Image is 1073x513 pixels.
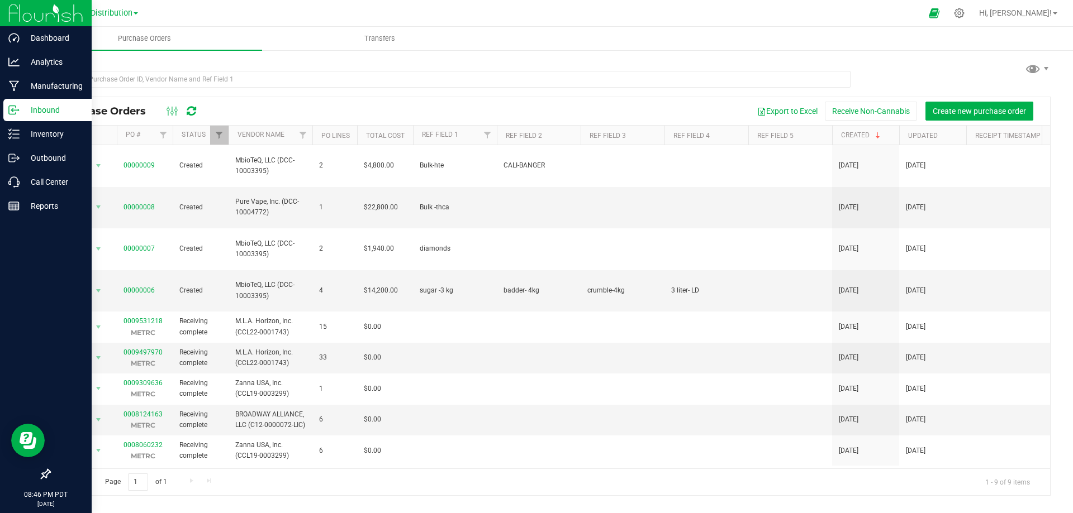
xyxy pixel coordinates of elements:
a: Updated [908,132,938,140]
span: MbioTeQ, LLC (DCC-10003395) [235,280,306,301]
p: Call Center [20,175,87,189]
span: [DATE] [839,285,858,296]
button: Create new purchase order [925,102,1033,121]
a: Purchase Orders [27,27,262,50]
p: METRC [124,420,163,430]
span: Created [179,160,222,171]
span: Created [179,202,222,213]
input: 1 [128,473,148,491]
span: [DATE] [906,202,925,213]
p: Reports [20,199,87,213]
span: select [92,350,106,366]
p: Outbound [20,151,87,165]
p: METRC [124,327,163,338]
span: Pure Vape, Inc. (DCC-10004772) [235,196,306,218]
p: [DATE] [5,500,87,508]
span: Open Ecommerce Menu [922,2,947,24]
span: Receiving complete [179,409,222,430]
a: Status [182,131,206,138]
span: select [92,381,106,396]
span: Zanna USA, Inc. (CCL19-0003299) [235,440,306,461]
span: select [92,412,106,428]
span: 15 [319,322,350,332]
a: 0008060232 [124,441,163,449]
span: 3 liter- LD [671,285,742,296]
button: Receive Non-Cannabis [825,102,917,121]
span: Bulk -thca [420,202,490,213]
span: diamonds [420,243,490,254]
inline-svg: Analytics [8,56,20,68]
iframe: Resource center [11,424,45,457]
span: [DATE] [906,243,925,254]
inline-svg: Manufacturing [8,80,20,92]
span: MbioTeQ, LLC (DCC-10003395) [235,155,306,176]
a: Created [841,131,882,139]
a: 00000006 [124,286,155,294]
a: Ref Field 4 [673,132,710,140]
span: Created [179,243,222,254]
p: METRC [124,389,163,399]
span: 6 [319,414,350,425]
span: 6 [319,445,350,456]
span: select [92,283,106,299]
p: METRC [124,358,163,368]
span: 2 [319,243,350,254]
a: Vendor Name [238,131,284,138]
span: Transfers [349,33,410,44]
span: Create new purchase order [933,107,1026,116]
span: BROADWAY ALLIANCE, LLC (C12-0000072-LIC) [235,409,306,430]
a: 00000007 [124,244,155,252]
span: Receiving complete [179,378,222,399]
inline-svg: Inbound [8,104,20,116]
span: $0.00 [364,383,381,394]
span: select [92,443,106,458]
span: [DATE] [906,383,925,394]
span: [DATE] [839,202,858,213]
span: [DATE] [839,160,858,171]
inline-svg: Inventory [8,128,20,140]
a: Ref Field 3 [590,132,626,140]
p: Inbound [20,103,87,117]
span: $0.00 [364,322,381,332]
div: Manage settings [952,8,966,18]
a: 0009309636 [124,379,163,387]
span: [DATE] [839,445,858,456]
span: [DATE] [839,352,858,363]
span: 1 [319,202,350,213]
span: select [92,199,106,215]
span: Hi, [PERSON_NAME]! [979,8,1052,17]
span: sugar -3 kg [420,285,490,296]
inline-svg: Dashboard [8,32,20,44]
span: Zanna USA, Inc. (CCL19-0003299) [235,378,306,399]
span: select [92,319,106,335]
span: $14,200.00 [364,285,398,296]
a: Total Cost [366,132,405,140]
span: Bulk-hte [420,160,490,171]
inline-svg: Call Center [8,176,20,188]
span: Receiving complete [179,347,222,368]
span: [DATE] [906,322,925,332]
a: Transfers [262,27,497,50]
span: Page of 1 [96,473,176,491]
a: Ref Field 5 [757,132,794,140]
a: Receipt Timestamp [975,132,1041,140]
a: 0009531218 [124,317,163,325]
p: Inventory [20,127,87,141]
span: [DATE] [906,445,925,456]
span: $0.00 [364,352,381,363]
span: 2 [319,160,350,171]
span: 4 [319,285,350,296]
span: [DATE] [839,322,858,332]
inline-svg: Reports [8,200,20,212]
span: [DATE] [839,383,858,394]
button: Export to Excel [750,102,825,121]
a: Filter [294,126,312,145]
a: 0008124163 [124,410,163,418]
span: $22,800.00 [364,202,398,213]
a: PO Lines [321,132,350,140]
span: [DATE] [839,243,858,254]
span: crumble-4kg [587,285,658,296]
p: Analytics [20,55,87,69]
span: Purchase Orders [103,33,186,44]
span: Receiving complete [179,316,222,337]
